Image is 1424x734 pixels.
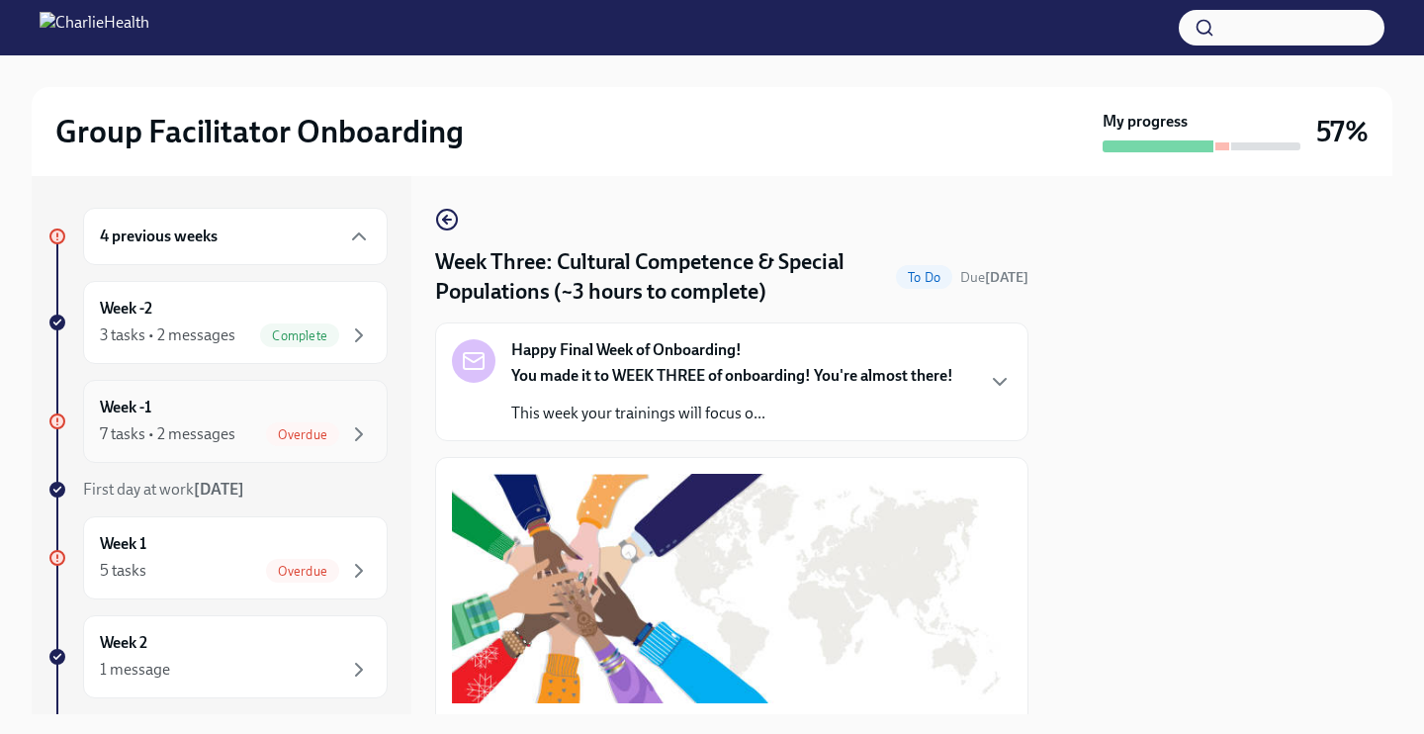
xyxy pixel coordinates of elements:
img: CharlieHealth [40,12,149,44]
span: Complete [260,328,339,343]
h6: Week -1 [100,397,151,418]
p: This week your trainings will focus o... [511,403,953,424]
span: Due [960,269,1028,286]
a: First day at work[DATE] [47,479,388,501]
h4: Week Three: Cultural Competence & Special Populations (~3 hours to complete) [435,247,888,307]
h2: Group Facilitator Onboarding [55,112,464,151]
strong: Happy Final Week of Onboarding! [511,339,742,361]
strong: [DATE] [194,480,244,499]
span: October 14th, 2025 10:00 [960,268,1028,287]
h6: Week -2 [100,298,152,320]
a: Week 21 message [47,615,388,698]
div: 4 previous weeks [83,208,388,265]
button: Zoom image [452,474,1012,703]
h6: Week 2 [100,632,147,654]
div: 1 message [100,659,170,681]
strong: My progress [1103,111,1188,133]
a: Week 15 tasksOverdue [47,516,388,599]
span: Overdue [266,564,339,579]
span: To Do [896,270,952,285]
div: 3 tasks • 2 messages [100,324,235,346]
a: Week -17 tasks • 2 messagesOverdue [47,380,388,463]
a: Week -23 tasks • 2 messagesComplete [47,281,388,364]
span: First day at work [83,480,244,499]
div: 5 tasks [100,560,146,582]
div: 7 tasks • 2 messages [100,423,235,445]
h6: Week 1 [100,533,146,555]
strong: You made it to WEEK THREE of onboarding! You're almost there! [511,366,953,385]
h3: 57% [1316,114,1369,149]
span: Overdue [266,427,339,442]
strong: [DATE] [985,269,1028,286]
h6: 4 previous weeks [100,226,218,247]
